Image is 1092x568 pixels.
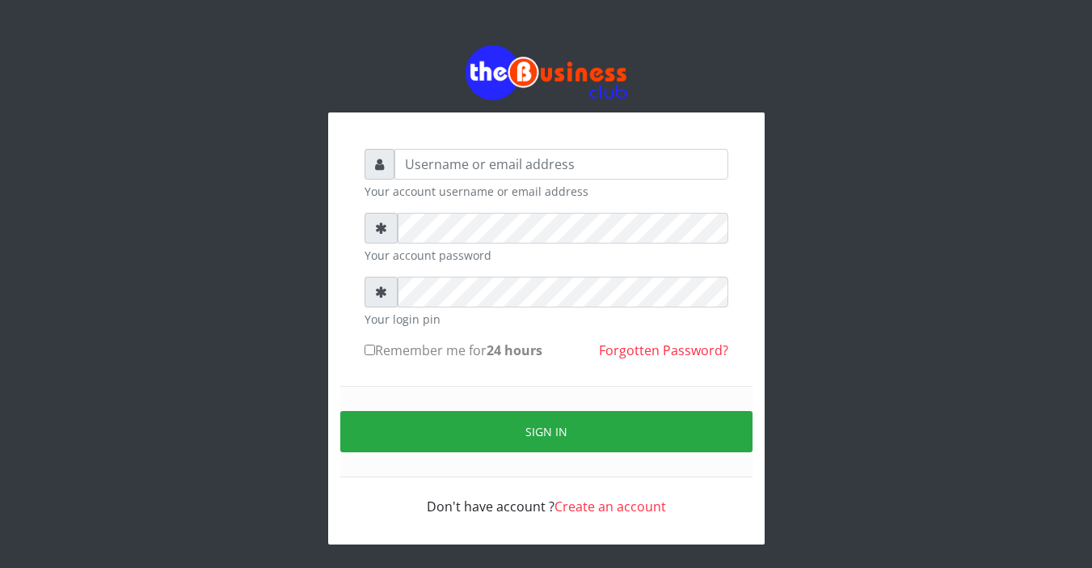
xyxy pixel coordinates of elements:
[599,341,728,359] a: Forgotten Password?
[365,183,728,200] small: Your account username or email address
[365,311,728,328] small: Your login pin
[487,341,542,359] b: 24 hours
[340,411,753,452] button: Sign in
[365,341,542,360] label: Remember me for
[554,498,666,515] a: Create an account
[365,477,728,516] div: Don't have account ?
[365,247,728,264] small: Your account password
[394,149,728,180] input: Username or email address
[365,345,375,355] input: Remember me for24 hours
